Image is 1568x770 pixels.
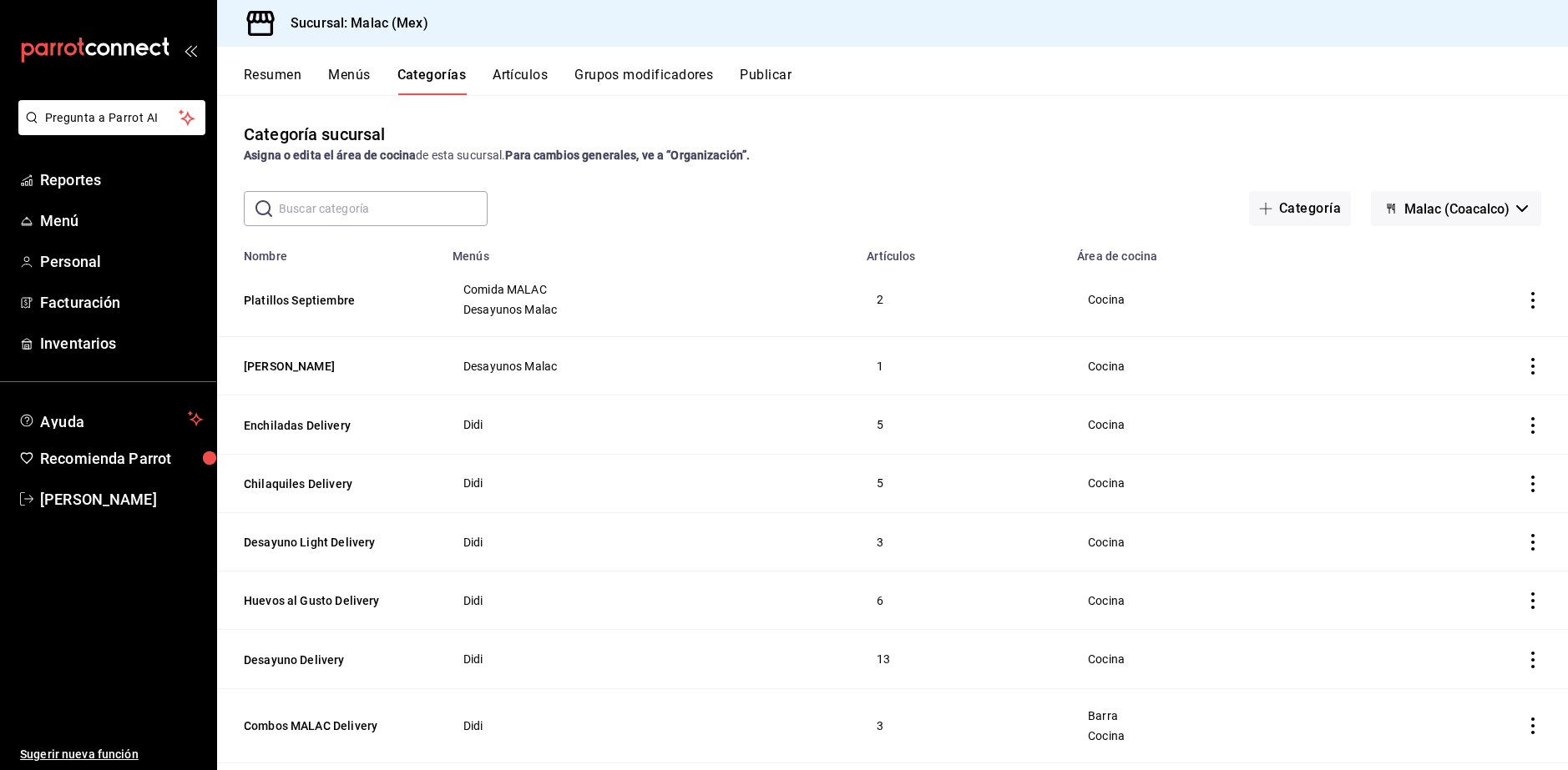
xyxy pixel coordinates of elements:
[857,571,1067,630] td: 6
[328,67,370,95] button: Menús
[1525,592,1541,609] button: actions
[463,653,836,665] span: Didi
[244,652,411,668] button: Desayuno Delivery
[244,67,301,95] button: Resumen
[397,67,467,95] button: Categorías
[857,630,1067,688] td: 13
[857,395,1067,454] td: 5
[40,488,203,511] span: [PERSON_NAME]
[1088,730,1353,742] span: Cocina
[1525,417,1541,434] button: actions
[12,121,205,138] a: Pregunta a Parrot AI
[45,109,180,127] span: Pregunta a Parrot AI
[20,746,203,763] span: Sugerir nueva función
[463,304,836,315] span: Desayunos Malac
[857,688,1067,762] td: 3
[1525,717,1541,734] button: actions
[40,447,203,470] span: Recomienda Parrot
[1088,477,1353,489] span: Cocina
[505,148,750,162] strong: Para cambios generales, ve a “Organización”.
[1088,536,1353,548] span: Cocina
[244,147,1541,164] div: de esta sucursal.
[244,358,411,375] button: [PERSON_NAME]
[463,284,836,295] span: Comida MALAC
[857,454,1067,512] td: 5
[1525,476,1541,492] button: actions
[1525,292,1541,309] button: actions
[1088,419,1353,430] span: Cocina
[40,250,203,273] span: Personal
[40,169,203,191] span: Reportes
[40,409,181,429] span: Ayuda
[217,239,443,263] th: Nombre
[463,477,836,489] span: Didi
[463,536,836,548] span: Didi
[463,720,836,732] span: Didi
[1088,360,1353,372] span: Cocina
[184,43,197,57] button: open_drawer_menu
[244,148,416,162] strong: Asigna o edita el área de cocina
[857,239,1067,263] th: Artículos
[740,67,792,95] button: Publicar
[463,595,836,606] span: Didi
[244,592,411,609] button: Huevos al Gusto Delivery
[1088,710,1353,722] span: Barra
[1525,652,1541,668] button: actions
[1249,191,1351,226] button: Categoría
[40,332,203,355] span: Inventarios
[1404,201,1510,217] span: Malac (Coacalco)
[40,209,203,232] span: Menú
[857,263,1067,337] td: 2
[40,291,203,314] span: Facturación
[244,122,385,147] div: Categoría sucursal
[857,337,1067,395] td: 1
[1067,239,1373,263] th: Área de cocina
[18,100,205,135] button: Pregunta a Parrot AI
[244,67,1568,95] div: navigation tabs
[277,13,428,33] h3: Sucursal: Malac (Mex)
[1525,358,1541,375] button: actions
[244,717,411,734] button: Combos MALAC Delivery
[279,192,488,225] input: Buscar categoría
[244,534,411,551] button: Desayuno Light Delivery
[1088,595,1353,606] span: Cocina
[463,419,836,430] span: Didi
[1525,534,1541,551] button: actions
[244,292,411,309] button: Platillos Septiembre
[493,67,548,95] button: Artículos
[1088,294,1353,305] span: Cocina
[1371,191,1541,226] button: Malac (Coacalco)
[443,239,857,263] th: Menús
[1088,653,1353,665] span: Cocina
[244,417,411,434] button: Enchiladas Delivery
[463,360,836,372] span: Desayunos Malac
[574,67,713,95] button: Grupos modificadores
[857,512,1067,571] td: 3
[244,476,411,492] button: Chilaquiles Delivery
